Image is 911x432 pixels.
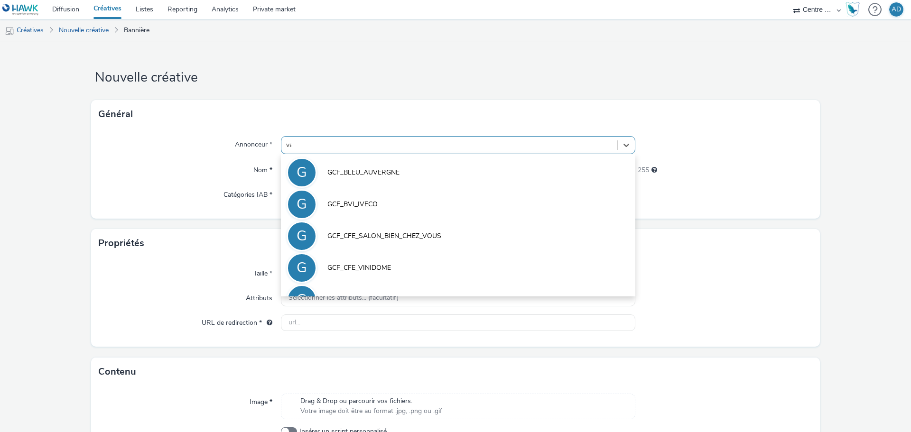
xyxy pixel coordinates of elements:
span: GCF_BLEU_AUVERGNE [327,168,400,177]
h1: Nouvelle créative [91,69,820,87]
label: Annonceur * [231,136,276,149]
img: mobile [5,26,14,36]
div: G [297,286,307,313]
a: Bannière [119,19,154,42]
label: Nom * [250,162,276,175]
label: Attributs [242,290,276,303]
span: Drag & Drop ou parcourir vos fichiers. [300,396,442,406]
span: 255 [638,165,649,175]
span: GCF_CLERMONT_FEIRA_GL_EVENTS [327,295,442,304]
input: url... [281,314,635,331]
h3: Propriétés [98,236,144,250]
div: L'URL de redirection sera utilisée comme URL de validation avec certains SSP et ce sera l'URL de ... [262,318,272,328]
div: G [297,255,307,281]
a: Nouvelle créative [54,19,113,42]
span: GCF_CFE_SALON_BIEN_CHEZ_VOUS [327,231,441,241]
div: 255 caractères maximum [651,165,657,175]
a: Hawk Academy [846,2,864,17]
label: URL de redirection * [198,314,276,328]
label: Image * [246,394,276,407]
img: undefined Logo [2,4,39,16]
h3: Général [98,107,133,121]
div: G [297,159,307,186]
label: Catégories IAB * [220,186,276,200]
div: AD [892,2,901,17]
div: G [297,223,307,249]
span: Sélectionner les attributs... (facultatif) [288,294,399,302]
span: GCF_BVI_IVECO [327,200,378,209]
span: Votre image doit être au format .jpg, .png ou .gif [300,406,442,416]
img: Hawk Academy [846,2,860,17]
div: G [297,191,307,218]
span: GCF_CFE_VINIDOME [327,263,391,273]
h3: Contenu [98,365,136,379]
label: Taille * [250,265,276,278]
